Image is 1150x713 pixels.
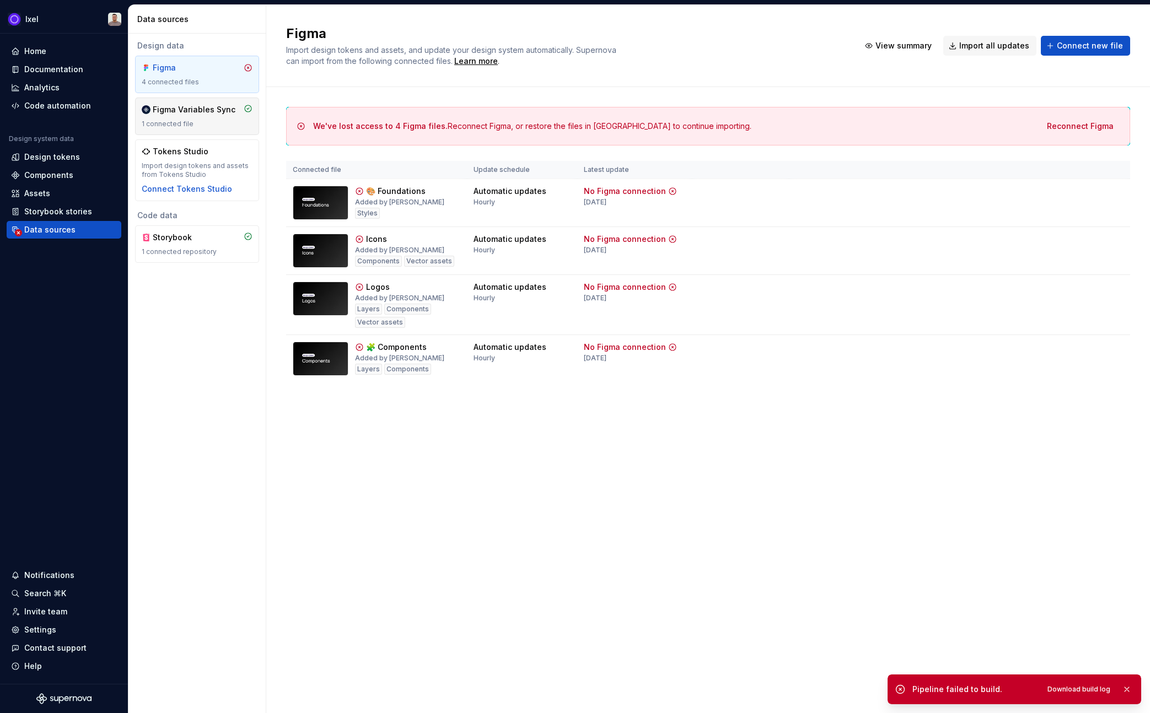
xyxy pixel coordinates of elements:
[24,224,76,235] div: Data sources
[135,56,259,93] a: Figma4 connected files
[584,282,666,293] div: No Figma connection
[24,82,60,93] div: Analytics
[584,198,606,207] div: [DATE]
[24,570,74,581] div: Notifications
[142,247,252,256] div: 1 connected repository
[355,246,444,255] div: Added by [PERSON_NAME]
[453,57,499,66] span: .
[108,13,121,26] img: Alberto Roldán
[355,354,444,363] div: Added by [PERSON_NAME]
[7,203,121,220] a: Storybook stories
[24,661,42,672] div: Help
[384,364,431,375] div: Components
[584,342,666,353] div: No Figma connection
[153,104,235,115] div: Figma Variables Sync
[135,225,259,263] a: Storybook1 connected repository
[1041,36,1130,56] button: Connect new file
[875,40,932,51] span: View summary
[859,36,939,56] button: View summary
[7,603,121,620] a: Invite team
[959,40,1029,51] span: Import all updates
[474,186,546,197] div: Automatic updates
[7,42,121,60] a: Home
[7,585,121,602] button: Search ⌘K
[7,621,121,639] a: Settings
[584,354,606,363] div: [DATE]
[7,148,121,166] a: Design tokens
[474,246,495,255] div: Hourly
[474,282,546,293] div: Automatic updates
[7,221,121,239] a: Data sources
[355,304,382,315] div: Layers
[135,139,259,201] a: Tokens StudioImport design tokens and assets from Tokens StudioConnect Tokens Studio
[135,98,259,135] a: Figma Variables Sync1 connected file
[8,13,21,26] img: 868fd657-9a6c-419b-b302-5d6615f36a2c.png
[24,170,73,181] div: Components
[137,14,261,25] div: Data sources
[7,657,121,675] button: Help
[135,40,259,51] div: Design data
[7,166,121,184] a: Components
[153,232,206,243] div: Storybook
[1042,682,1115,697] button: Download build log
[584,294,606,303] div: [DATE]
[384,304,431,315] div: Components
[467,161,577,179] th: Update schedule
[24,46,46,57] div: Home
[24,152,80,163] div: Design tokens
[36,693,92,704] svg: Supernova Logo
[943,36,1036,56] button: Import all updates
[7,566,121,584] button: Notifications
[2,7,126,31] button: IxelAlberto Roldán
[135,210,259,221] div: Code data
[24,624,56,635] div: Settings
[153,146,208,157] div: Tokens Studio
[355,256,402,267] div: Components
[355,294,444,303] div: Added by [PERSON_NAME]
[577,161,692,179] th: Latest update
[474,234,546,245] div: Automatic updates
[286,161,467,179] th: Connected file
[7,639,121,657] button: Contact support
[584,246,606,255] div: [DATE]
[142,183,232,195] button: Connect Tokens Studio
[1047,121,1114,132] span: Reconnect Figma
[9,134,74,143] div: Design system data
[24,206,92,217] div: Storybook stories
[142,161,252,179] div: Import design tokens and assets from Tokens Studio
[24,606,67,617] div: Invite team
[474,294,495,303] div: Hourly
[366,186,426,197] div: 🎨 Foundations
[24,642,87,653] div: Contact support
[313,121,751,132] div: Reconnect Figma, or restore the files in [GEOGRAPHIC_DATA] to continue importing.
[24,100,91,111] div: Code automation
[1057,40,1123,51] span: Connect new file
[912,684,1036,695] div: Pipeline failed to build.
[153,62,206,73] div: Figma
[286,45,619,66] span: Import design tokens and assets, and update your design system automatically. Supernova can impor...
[355,198,444,207] div: Added by [PERSON_NAME]
[24,188,50,199] div: Assets
[24,588,66,599] div: Search ⌘K
[313,121,448,131] span: We've lost access to 4 Figma files.
[1040,116,1121,136] button: Reconnect Figma
[355,364,382,375] div: Layers
[7,61,121,78] a: Documentation
[286,25,846,42] h2: Figma
[24,64,83,75] div: Documentation
[7,185,121,202] a: Assets
[404,256,454,267] div: Vector assets
[366,342,427,353] div: 🧩 Components
[142,78,252,87] div: 4 connected files
[355,208,380,219] div: Styles
[474,354,495,363] div: Hourly
[25,14,39,25] div: Ixel
[366,234,387,245] div: Icons
[1047,685,1110,694] span: Download build log
[454,56,498,67] a: Learn more
[474,198,495,207] div: Hourly
[366,282,390,293] div: Logos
